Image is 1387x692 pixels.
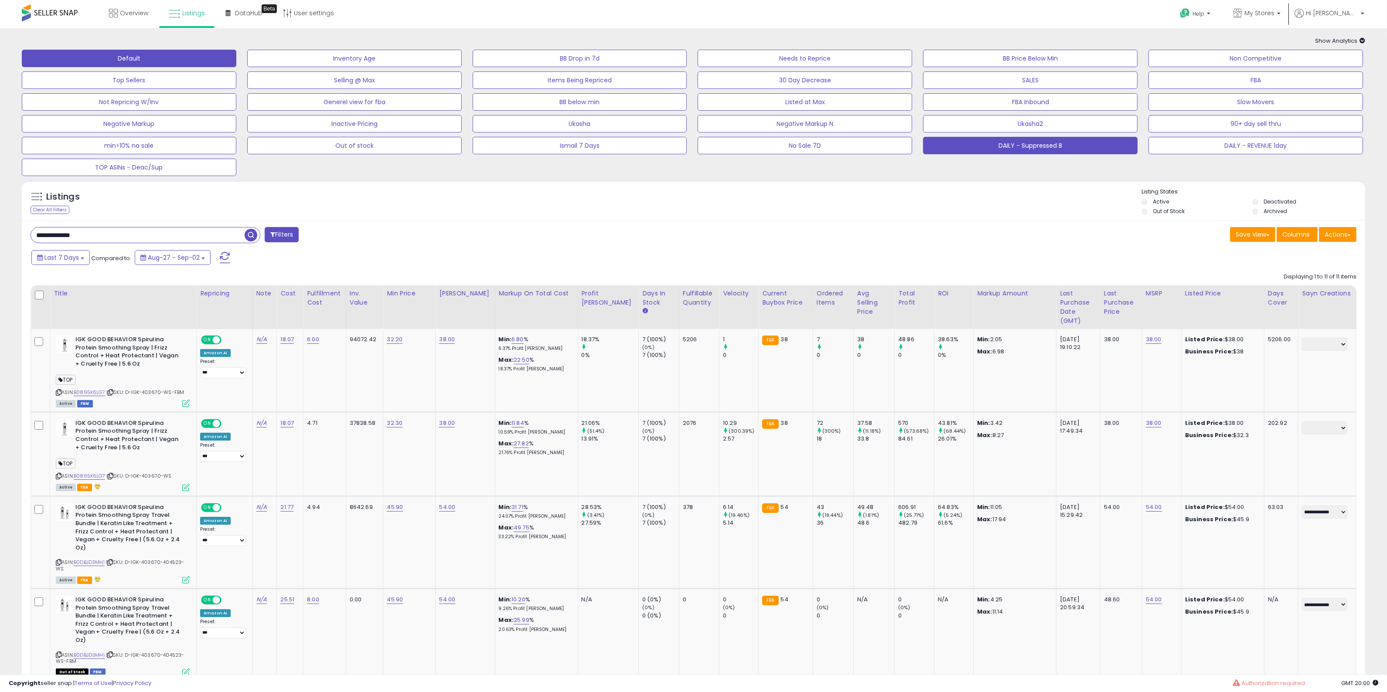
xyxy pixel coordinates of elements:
span: FBA [77,484,92,491]
a: N/A [256,419,267,427]
img: 41rvgeKStXL._SL40_.jpg [56,503,73,521]
div: Avg Selling Price [857,289,891,316]
div: 378 [683,503,712,511]
p: 8.27 [977,431,1050,439]
button: FBA Inbound [923,93,1138,111]
th: The percentage added to the cost of goods (COGS) that forms the calculator for Min & Max prices. [495,285,578,329]
a: 6.80 [511,335,524,344]
span: Last 7 Days [44,253,79,262]
div: N/A [938,596,967,604]
p: 6.37% Profit [PERSON_NAME] [499,346,571,352]
span: Show Analytics [1315,37,1365,45]
small: (51.4%) [587,427,605,434]
span: OFF [220,420,234,427]
button: Aug-27 - Sep-02 [135,250,211,265]
div: % [499,524,571,540]
h5: Listings [46,191,80,203]
div: Amazon AI [200,349,231,357]
a: Privacy Policy [113,679,151,687]
div: Days Cover [1268,289,1295,307]
div: Markup Amount [977,289,1053,298]
span: OFF [220,336,234,344]
div: 0% [938,351,973,359]
div: 84.61 [898,435,934,443]
div: % [499,356,571,372]
img: 41rvgeKStXL._SL40_.jpg [56,596,73,613]
b: Business Price: [1185,347,1233,356]
span: ON [202,420,213,427]
button: Needs to Reprice [698,50,912,67]
div: Ordered Items [817,289,850,307]
span: ON [202,336,213,344]
div: Listed Price [1185,289,1261,298]
label: Active [1153,198,1169,205]
div: 54.00 [1104,503,1135,511]
b: Min: [499,335,512,343]
div: 38.00 [1104,336,1135,343]
a: 21.77 [280,503,293,512]
div: Profit [PERSON_NAME] [582,289,635,307]
span: 54 [781,503,788,511]
i: Get Help [1179,8,1190,19]
span: Compared to: [91,254,131,262]
button: Inventory Age [247,50,462,67]
p: 10.59% Profit [PERSON_NAME] [499,429,571,435]
label: Out of Stock [1153,207,1185,215]
strong: Min: [977,335,990,343]
div: Note [256,289,273,298]
div: 7 (100%) [642,351,678,359]
div: 36 [817,519,853,527]
div: Displaying 1 to 11 of 11 items [1284,273,1356,281]
p: Listing States: [1142,188,1365,196]
div: 18.37% [582,336,639,343]
div: [DATE] 19:10:22 [1060,336,1094,351]
div: 8642.69 [350,503,377,511]
small: (5.24%) [944,512,962,519]
a: 11.84 [511,419,524,427]
b: Business Price: [1185,515,1233,523]
a: 31.71 [511,503,523,512]
div: Fulfillable Quantity [683,289,716,307]
div: Last Purchase Date (GMT) [1060,289,1097,326]
div: % [499,419,571,435]
div: 94072.42 [350,336,377,343]
div: Preset: [200,526,246,546]
div: Markup on Total Cost [499,289,574,298]
button: 90+ day sell thru [1148,115,1363,132]
a: N/A [256,503,267,512]
small: FBA [762,419,778,429]
div: 0 [723,596,758,604]
button: Negative Markup N [698,115,912,132]
span: 38 [781,335,788,343]
div: 606.91 [898,503,934,511]
a: 45.90 [387,503,403,512]
div: 0 [817,351,853,359]
p: 4.25 [977,596,1050,604]
span: Help [1193,10,1204,17]
a: B0895K6LG7 [74,389,105,396]
div: 61.6% [938,519,973,527]
p: 3.42 [977,419,1050,427]
div: % [499,440,571,456]
div: 48.86 [898,336,934,343]
div: 0 (0%) [642,596,678,604]
button: Items Being Repriced [473,71,687,89]
button: BB Price Below Min [923,50,1138,67]
b: IGK GOOD BEHAVIOR Spirulina Protein Smoothing Spray Travel Bundle | Keratin Like Treatment + Friz... [75,596,181,646]
div: $45.9 [1185,516,1258,523]
div: Amazon AI [200,517,231,525]
div: 7 (100%) [642,519,678,527]
th: CSV column name: cust_attr_5_Sayn Creations [1298,285,1356,329]
a: Terms of Use [75,679,112,687]
button: BB Drop in 7d [473,50,687,67]
a: Hi [PERSON_NAME] [1295,9,1364,28]
div: 37.58 [857,419,894,427]
div: 0 [898,596,934,604]
div: Velocity [723,289,755,298]
button: Ismail 7 Days [473,137,687,154]
button: 30 Day Decrease [698,71,912,89]
div: 2.57 [723,435,758,443]
div: Title [54,289,193,298]
div: 0% [582,351,639,359]
a: 10.20 [511,595,525,604]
